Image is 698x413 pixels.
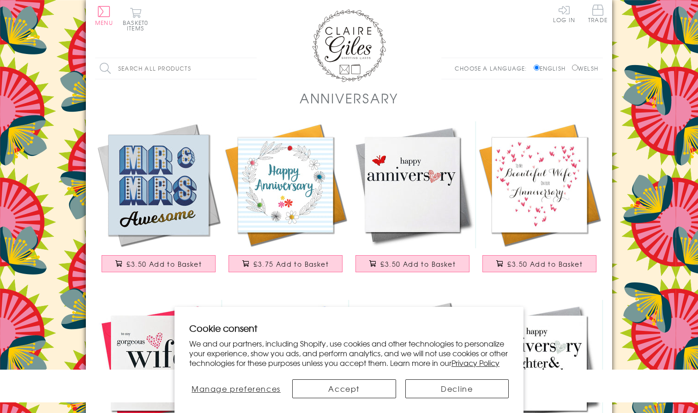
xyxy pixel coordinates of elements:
[247,58,257,79] input: Search
[126,259,202,269] span: £3.50 Add to Basket
[292,379,396,398] button: Accept
[229,255,343,272] button: £3.75 Add to Basket
[102,255,216,272] button: £3.50 Add to Basket
[476,121,603,281] a: Wedding Card, Heart, Beautiful Wife Anniversary £3.50 Add to Basket
[588,5,608,24] a: Trade
[189,339,509,367] p: We and our partners, including Shopify, use cookies and other technologies to personalize your ex...
[572,64,598,72] label: Welsh
[253,259,329,269] span: £3.75 Add to Basket
[192,383,281,394] span: Manage preferences
[189,322,509,335] h2: Cookie consent
[455,64,532,72] p: Choose a language:
[355,255,470,272] button: £3.50 Add to Basket
[476,121,603,248] img: Wedding Card, Heart, Beautiful Wife Anniversary
[349,121,476,281] a: Wedding Card, Heart, Happy Anniversary, embellished with a fabric butterfly £3.50 Add to Basket
[222,121,349,281] a: Wedding Card, Flower Circle, Happy Anniversary, Embellished with pompoms £3.75 Add to Basket
[127,18,148,32] span: 0 items
[312,9,386,82] img: Claire Giles Greetings Cards
[95,121,222,281] a: Wedding Card, Mr & Mrs Awesome, blue block letters, with gold foil £3.50 Add to Basket
[588,5,608,23] span: Trade
[222,121,349,248] img: Wedding Card, Flower Circle, Happy Anniversary, Embellished with pompoms
[482,255,597,272] button: £3.50 Add to Basket
[95,18,113,27] span: Menu
[95,58,257,79] input: Search all products
[534,64,570,72] label: English
[572,65,578,71] input: Welsh
[95,121,222,248] img: Wedding Card, Mr & Mrs Awesome, blue block letters, with gold foil
[123,7,148,31] button: Basket0 items
[553,5,575,23] a: Log In
[507,259,583,269] span: £3.50 Add to Basket
[189,379,283,398] button: Manage preferences
[95,6,113,25] button: Menu
[300,89,398,108] h1: Anniversary
[380,259,456,269] span: £3.50 Add to Basket
[405,379,509,398] button: Decline
[534,65,540,71] input: English
[349,121,476,248] img: Wedding Card, Heart, Happy Anniversary, embellished with a fabric butterfly
[451,357,499,368] a: Privacy Policy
